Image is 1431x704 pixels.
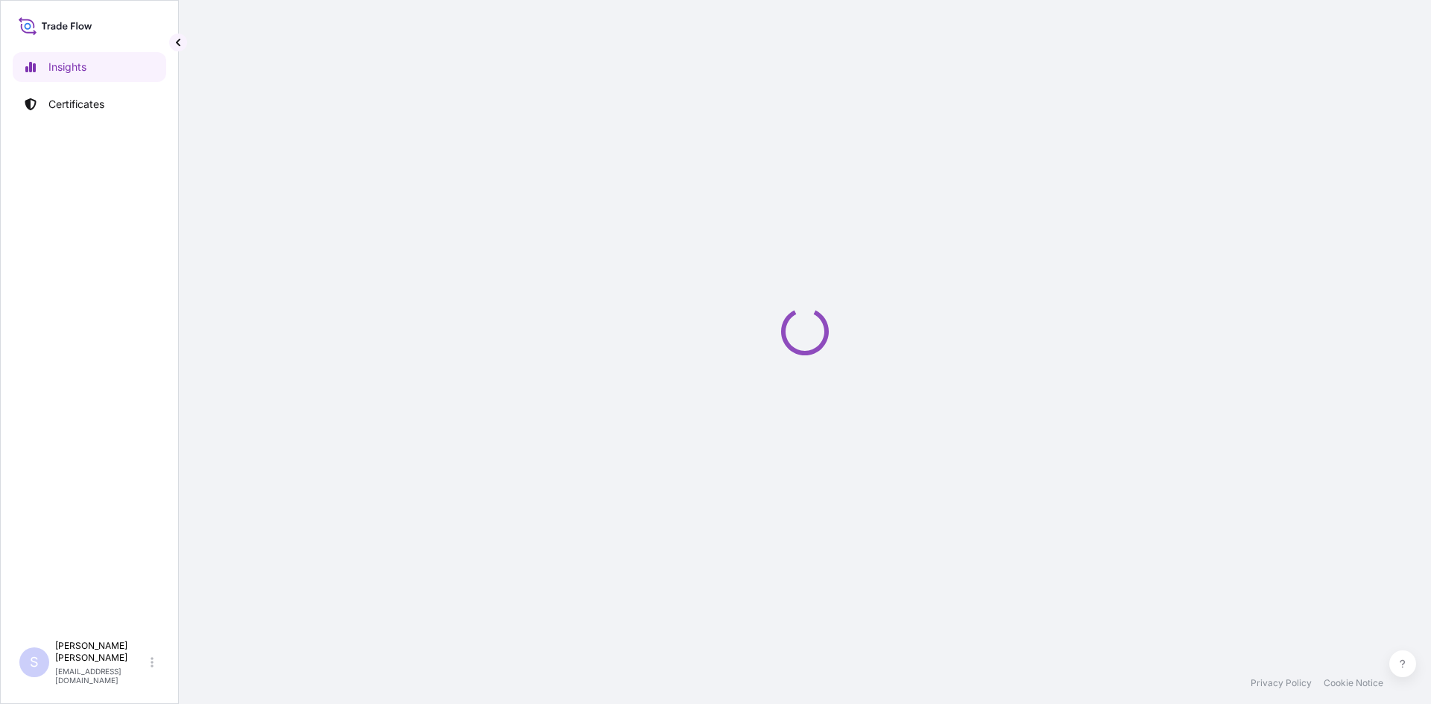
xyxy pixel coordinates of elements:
[1251,677,1312,689] a: Privacy Policy
[13,89,166,119] a: Certificates
[55,667,148,685] p: [EMAIL_ADDRESS][DOMAIN_NAME]
[55,640,148,664] p: [PERSON_NAME] [PERSON_NAME]
[48,60,86,74] p: Insights
[30,655,39,670] span: S
[13,52,166,82] a: Insights
[48,97,104,112] p: Certificates
[1324,677,1383,689] a: Cookie Notice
